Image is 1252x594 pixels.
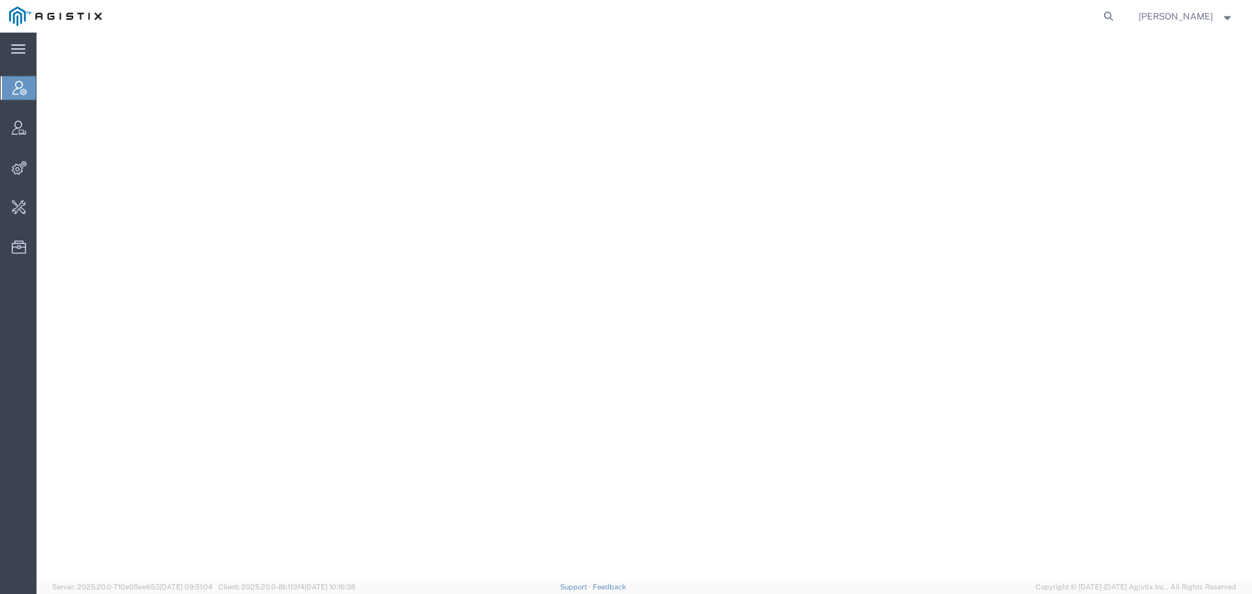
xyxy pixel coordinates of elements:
button: [PERSON_NAME] [1138,8,1234,24]
span: Client: 2025.20.0-8b113f4 [218,583,355,591]
span: [DATE] 10:16:38 [305,583,355,591]
span: [DATE] 09:51:04 [160,583,213,591]
a: Support [560,583,593,591]
span: Carrie Virgilio [1139,9,1213,23]
iframe: FS Legacy Container [37,33,1252,580]
img: logo [9,7,102,26]
a: Feedback [593,583,626,591]
span: Server: 2025.20.0-710e05ee653 [52,583,213,591]
span: Copyright © [DATE]-[DATE] Agistix Inc., All Rights Reserved [1036,582,1236,593]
